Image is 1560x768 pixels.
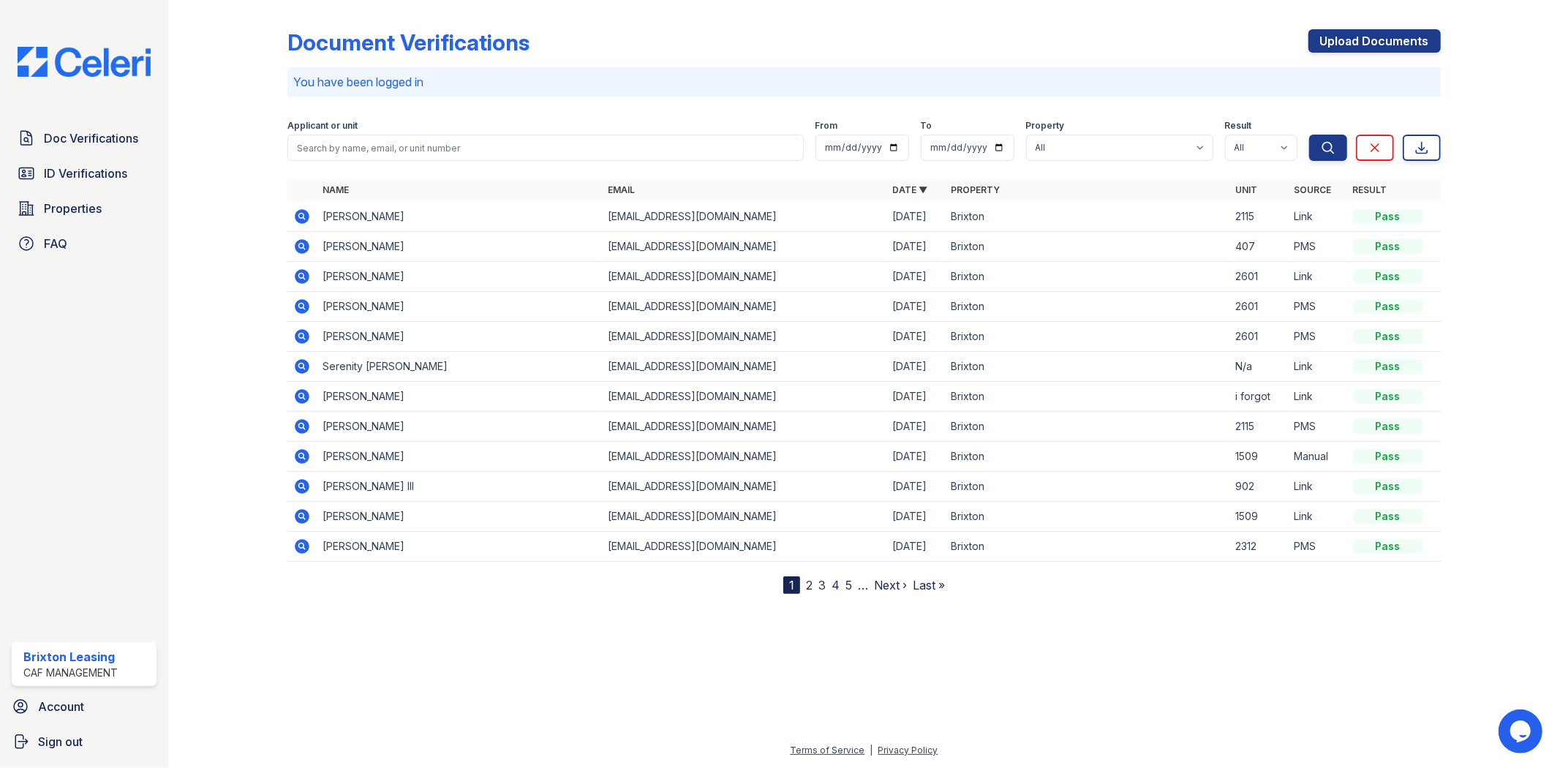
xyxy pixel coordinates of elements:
td: PMS [1289,322,1347,352]
iframe: chat widget [1499,709,1545,753]
td: Brixton [945,502,1229,532]
td: 902 [1230,472,1289,502]
div: Pass [1353,239,1423,254]
td: [PERSON_NAME] [317,262,601,292]
label: Result [1225,120,1252,132]
td: [DATE] [886,202,945,232]
input: Search by name, email, or unit number [287,135,803,161]
td: Link [1289,382,1347,412]
span: FAQ [44,235,67,252]
td: [DATE] [886,502,945,532]
td: [EMAIL_ADDRESS][DOMAIN_NAME] [602,382,886,412]
a: Date ▼ [892,184,927,195]
a: Source [1295,184,1332,195]
td: [EMAIL_ADDRESS][DOMAIN_NAME] [602,412,886,442]
td: [EMAIL_ADDRESS][DOMAIN_NAME] [602,262,886,292]
div: Pass [1353,419,1423,434]
span: Properties [44,200,102,217]
span: Sign out [38,733,83,750]
td: [DATE] [886,232,945,262]
td: Brixton [945,532,1229,562]
td: [PERSON_NAME] [317,442,601,472]
td: [PERSON_NAME] [317,502,601,532]
img: CE_Logo_Blue-a8612792a0a2168367f1c8372b55b34899dd931a85d93a1a3d3e32e68fde9ad4.png [6,47,162,77]
td: i forgot [1230,382,1289,412]
td: [EMAIL_ADDRESS][DOMAIN_NAME] [602,532,886,562]
div: | [870,745,873,756]
td: [PERSON_NAME] [317,412,601,442]
td: [PERSON_NAME] [317,322,601,352]
span: … [858,576,868,594]
td: Link [1289,202,1347,232]
td: Brixton [945,412,1229,442]
a: Privacy Policy [878,745,938,756]
td: [EMAIL_ADDRESS][DOMAIN_NAME] [602,202,886,232]
td: [PERSON_NAME] [317,532,601,562]
a: Upload Documents [1308,29,1441,53]
td: Brixton [945,262,1229,292]
td: 407 [1230,232,1289,262]
td: 2312 [1230,532,1289,562]
a: ID Verifications [12,159,157,188]
a: 5 [845,578,852,592]
a: Last » [913,578,945,592]
td: [DATE] [886,352,945,382]
div: Brixton Leasing [23,648,118,666]
td: 2601 [1230,322,1289,352]
td: N/a [1230,352,1289,382]
a: 2 [806,578,813,592]
div: Document Verifications [287,29,530,56]
a: 4 [832,578,840,592]
a: Properties [12,194,157,223]
div: Pass [1353,329,1423,344]
td: [DATE] [886,532,945,562]
td: [DATE] [886,442,945,472]
label: Applicant or unit [287,120,358,132]
td: [DATE] [886,412,945,442]
td: Brixton [945,292,1229,322]
td: Brixton [945,442,1229,472]
td: [EMAIL_ADDRESS][DOMAIN_NAME] [602,232,886,262]
label: From [815,120,838,132]
td: PMS [1289,532,1347,562]
td: Brixton [945,202,1229,232]
td: [PERSON_NAME] [317,382,601,412]
td: Brixton [945,322,1229,352]
a: FAQ [12,229,157,258]
td: 2115 [1230,412,1289,442]
span: Doc Verifications [44,129,138,147]
td: Link [1289,502,1347,532]
div: Pass [1353,359,1423,374]
div: CAF Management [23,666,118,680]
td: Link [1289,262,1347,292]
a: Name [323,184,349,195]
a: Terms of Service [791,745,865,756]
td: [EMAIL_ADDRESS][DOMAIN_NAME] [602,442,886,472]
a: Next › [874,578,907,592]
a: 3 [818,578,826,592]
td: [EMAIL_ADDRESS][DOMAIN_NAME] [602,352,886,382]
td: [PERSON_NAME] [317,292,601,322]
a: Property [951,184,1000,195]
p: You have been logged in [293,73,1434,91]
td: Brixton [945,232,1229,262]
a: Email [608,184,635,195]
a: Sign out [6,727,162,756]
td: 1509 [1230,502,1289,532]
td: Brixton [945,382,1229,412]
span: ID Verifications [44,165,127,182]
a: Doc Verifications [12,124,157,153]
div: Pass [1353,209,1423,224]
td: PMS [1289,412,1347,442]
td: [DATE] [886,382,945,412]
td: Manual [1289,442,1347,472]
td: [EMAIL_ADDRESS][DOMAIN_NAME] [602,292,886,322]
td: [DATE] [886,262,945,292]
td: [DATE] [886,322,945,352]
a: Account [6,692,162,721]
td: 2601 [1230,292,1289,322]
a: Unit [1236,184,1258,195]
div: Pass [1353,509,1423,524]
td: Link [1289,352,1347,382]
